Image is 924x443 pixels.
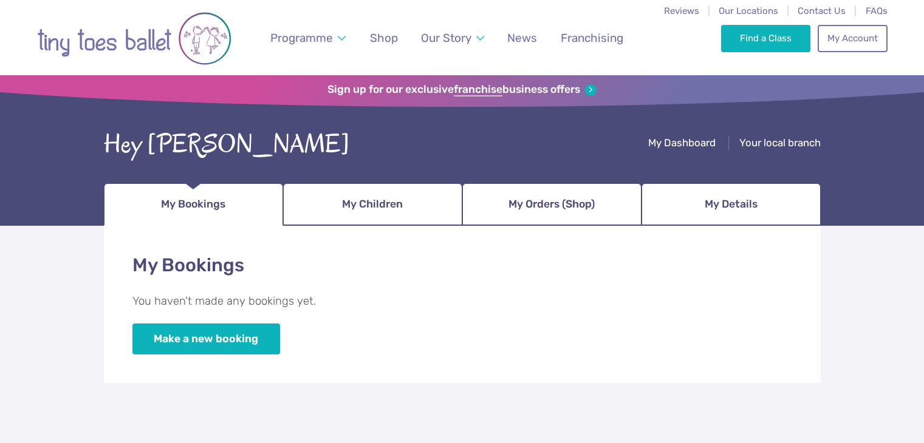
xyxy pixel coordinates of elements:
[104,126,350,163] div: Hey [PERSON_NAME]
[507,31,537,45] span: News
[719,5,778,16] a: Our Locations
[721,25,810,52] a: Find a Class
[161,194,225,215] span: My Bookings
[664,5,699,16] a: Reviews
[705,194,758,215] span: My Details
[342,194,403,215] span: My Children
[270,31,333,45] span: Programme
[132,252,792,279] h1: My Bookings
[264,24,351,52] a: Programme
[555,24,629,52] a: Franchising
[642,183,821,226] a: My Details
[648,137,716,152] a: My Dashboard
[364,24,403,52] a: Shop
[104,183,283,226] a: My Bookings
[370,31,398,45] span: Shop
[739,137,821,149] span: Your local branch
[132,293,792,310] p: You haven't made any bookings yet.
[327,83,597,96] a: Sign up for our exclusivefranchisebusiness offers
[502,24,543,52] a: News
[415,24,490,52] a: Our Story
[283,183,462,226] a: My Children
[454,83,502,96] strong: franchise
[462,183,642,226] a: My Orders (Shop)
[739,137,821,152] a: Your local branch
[648,137,716,149] span: My Dashboard
[818,25,887,52] a: My Account
[421,31,471,45] span: Our Story
[866,5,888,16] a: FAQs
[508,194,595,215] span: My Orders (Shop)
[798,5,846,16] a: Contact Us
[561,31,623,45] span: Franchising
[37,8,231,69] img: tiny toes ballet
[132,323,280,354] a: Make a new booking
